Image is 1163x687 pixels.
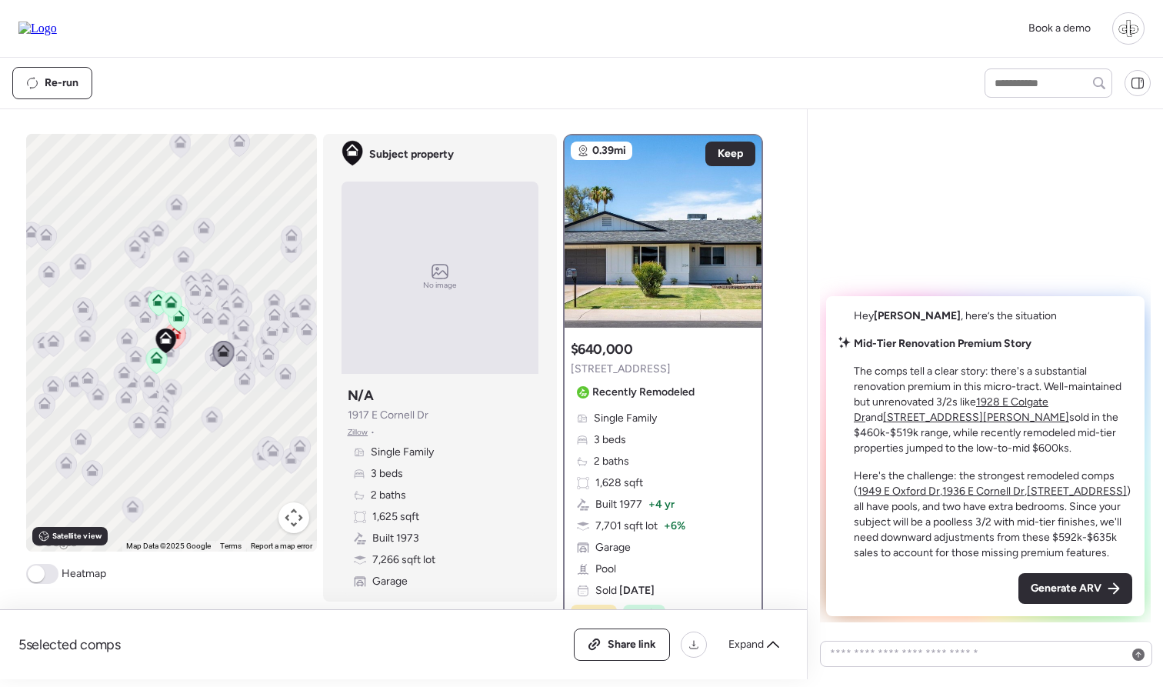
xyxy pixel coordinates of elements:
span: [STREET_ADDRESS] [571,362,671,377]
a: Report a map error [251,542,312,550]
button: Map camera controls [278,502,309,533]
span: Built 1977 [595,497,642,512]
span: Heatmap [62,566,106,582]
span: + 4 yr [648,497,675,512]
span: Book a demo [1028,22,1091,35]
span: Sold [589,606,611,622]
h3: N/A [348,386,374,405]
span: 1,625 sqft [372,509,419,525]
span: • [371,426,375,439]
a: 1936 E Cornell Dr [942,485,1025,498]
img: Google [30,532,81,552]
span: 7,701 sqft lot [595,519,658,534]
a: [STREET_ADDRESS] [1027,485,1127,498]
span: Generate ARV [1031,581,1101,596]
p: The comps tell a clear story: there's a substantial renovation premium in this micro-tract. Well-... [854,364,1132,456]
span: 2 baths [594,454,629,469]
span: Garage [372,574,408,589]
a: Open this area in Google Maps (opens a new window) [30,532,81,552]
span: + 6% [664,519,685,534]
span: 1,628 sqft [595,475,643,491]
span: 1917 E Cornell Dr [348,408,428,423]
span: No image [423,279,457,292]
span: Subject property [369,147,454,162]
span: Hey , here’s the situation [854,309,1057,322]
span: Satellite view [52,530,102,542]
strong: Mid-Tier Renovation Premium Story [854,337,1031,350]
p: Here's the challenge: the strongest remodeled comps ( , , ) all have pools, and two have extra be... [854,469,1132,561]
span: Keep [718,146,743,162]
span: Built 1973 [372,531,419,546]
a: [STREET_ADDRESS][PERSON_NAME] [883,411,1069,424]
span: Share link [608,637,656,652]
span: 3 beds [371,466,403,482]
span: Expand [728,637,764,652]
span: 0.39mi [592,143,626,158]
span: Single Family [594,411,657,426]
span: Recently Remodeled [592,385,695,400]
span: 3 beds [594,432,626,448]
span: [DATE] [617,584,655,597]
span: Pool [595,562,616,577]
span: Single Family [371,445,434,460]
span: 7,266 sqft lot [372,552,435,568]
h3: $640,000 [571,340,633,359]
span: Garage [595,540,631,555]
span: Sold [595,583,655,599]
span: 5 selected comps [18,635,121,654]
span: Map Data ©2025 Google [126,542,211,550]
span: Re-run [45,75,78,91]
span: [PERSON_NAME] [874,309,961,322]
a: 1949 E Oxford Dr [858,485,940,498]
span: 2 baths [371,488,406,503]
span: Zillow [348,426,368,439]
a: Terms (opens in new tab) [220,542,242,550]
img: Logo [18,22,57,35]
span: Flip [641,606,659,622]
